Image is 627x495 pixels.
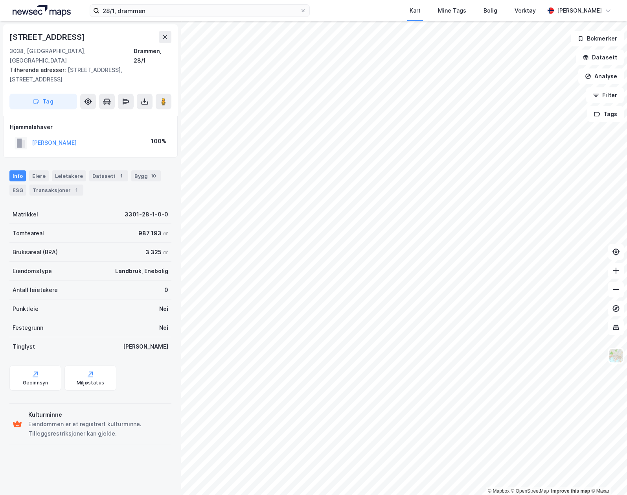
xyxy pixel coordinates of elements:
div: 1 [117,172,125,180]
div: Info [9,170,26,181]
img: logo.a4113a55bc3d86da70a041830d287a7e.svg [13,5,71,17]
div: Festegrunn [13,323,43,332]
span: Tilhørende adresser: [9,66,68,73]
input: Søk på adresse, matrikkel, gårdeiere, leietakere eller personer [99,5,300,17]
div: Antall leietakere [13,285,58,295]
div: Nei [159,323,168,332]
button: Bokmerker [571,31,624,46]
div: Tinglyst [13,342,35,351]
div: [STREET_ADDRESS], [STREET_ADDRESS] [9,65,165,84]
div: [PERSON_NAME] [123,342,168,351]
div: Mine Tags [438,6,466,15]
div: Bygg [131,170,161,181]
div: Tomteareal [13,229,44,238]
div: 3 325 ㎡ [145,247,168,257]
div: 1 [72,186,80,194]
a: Improve this map [551,488,590,494]
div: Eiendomstype [13,266,52,276]
div: Kulturminne [28,410,168,419]
div: 100% [151,137,166,146]
div: Hjemmelshaver [10,122,171,132]
div: Datasett [89,170,128,181]
div: Eiendommen er et registrert kulturminne. Tilleggsrestriksjoner kan gjelde. [28,419,168,438]
div: 987 193 ㎡ [138,229,168,238]
div: Bolig [484,6,497,15]
div: 3301-28-1-0-0 [125,210,168,219]
div: Leietakere [52,170,86,181]
button: Tags [587,106,624,122]
button: Tag [9,94,77,109]
a: Mapbox [488,488,509,494]
div: Eiere [29,170,49,181]
div: 3038, [GEOGRAPHIC_DATA], [GEOGRAPHIC_DATA] [9,46,134,65]
a: OpenStreetMap [511,488,549,494]
div: Matrikkel [13,210,38,219]
button: Analyse [578,68,624,84]
div: Nei [159,304,168,314]
img: Z [609,348,623,363]
iframe: Chat Widget [588,457,627,495]
div: Transaksjoner [29,185,83,196]
div: 0 [164,285,168,295]
div: Miljøstatus [77,380,104,386]
button: Filter [586,87,624,103]
div: 10 [149,172,158,180]
div: [PERSON_NAME] [557,6,602,15]
div: Kart [410,6,421,15]
div: Punktleie [13,304,39,314]
button: Datasett [576,50,624,65]
div: Geoinnsyn [23,380,48,386]
div: ESG [9,185,26,196]
div: Verktøy [515,6,536,15]
div: [STREET_ADDRESS] [9,31,86,43]
div: Bruksareal (BRA) [13,247,58,257]
div: Drammen, 28/1 [134,46,171,65]
div: Landbruk, Enebolig [115,266,168,276]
